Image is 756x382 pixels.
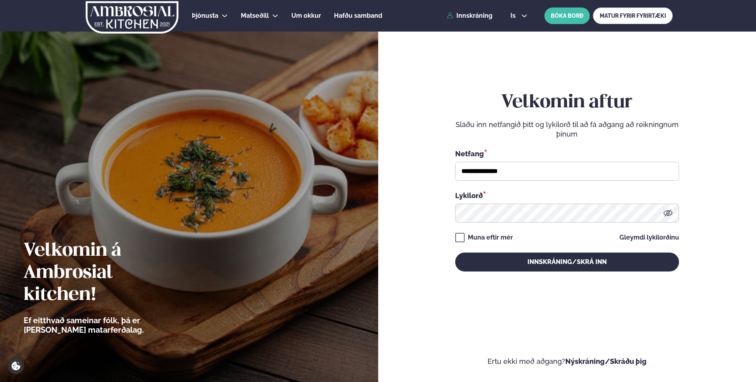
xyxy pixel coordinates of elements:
[241,11,269,21] a: Matseðill
[619,234,679,241] a: Gleymdi lykilorðinu
[455,190,679,200] div: Lykilorð
[593,7,673,24] a: MATUR FYRIR FYRIRTÆKI
[192,11,218,21] a: Þjónusta
[334,11,382,21] a: Hafðu samband
[455,148,679,159] div: Netfang
[85,1,179,34] img: logo
[192,12,218,19] span: Þjónusta
[510,13,518,19] span: is
[241,12,269,19] span: Matseðill
[504,13,534,19] button: is
[8,358,24,374] a: Cookie settings
[402,357,733,366] p: Ertu ekki með aðgang?
[447,12,492,19] a: Innskráning
[544,7,590,24] button: BÓKA BORÐ
[24,240,188,306] h2: Velkomin á Ambrosial kitchen!
[291,12,321,19] span: Um okkur
[334,12,382,19] span: Hafðu samband
[24,316,188,335] p: Ef eitthvað sameinar fólk, þá er [PERSON_NAME] matarferðalag.
[455,253,679,272] button: Innskráning/Skrá inn
[291,11,321,21] a: Um okkur
[455,92,679,114] h2: Velkomin aftur
[455,120,679,139] p: Sláðu inn netfangið þitt og lykilorð til að fá aðgang að reikningnum þínum
[565,357,647,365] a: Nýskráning/Skráðu þig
